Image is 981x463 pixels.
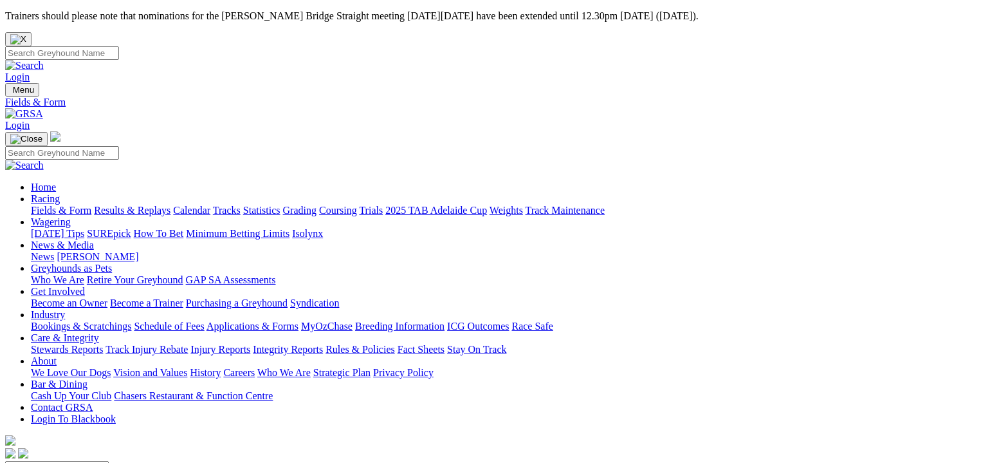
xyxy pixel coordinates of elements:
[110,298,183,308] a: Become a Trainer
[31,379,87,390] a: Bar & Dining
[290,298,339,308] a: Syndication
[57,251,138,262] a: [PERSON_NAME]
[398,344,445,355] a: Fact Sheets
[31,367,111,378] a: We Love Our Dogs
[5,46,119,60] input: Search
[31,390,111,401] a: Cash Up Your Club
[31,205,976,216] div: Racing
[13,85,34,95] span: Menu
[5,97,976,108] a: Fields & Form
[31,240,94,250] a: News & Media
[31,321,976,332] div: Industry
[5,10,976,22] p: Trainers should please note that nominations for the [PERSON_NAME] Bridge Straight meeting [DATE]...
[5,448,15,458] img: facebook.svg
[10,134,42,144] img: Close
[5,83,39,97] button: Toggle navigation
[186,228,289,239] a: Minimum Betting Limits
[31,182,56,193] a: Home
[213,205,241,216] a: Tracks
[5,108,43,120] img: GRSA
[31,263,112,274] a: Greyhounds as Pets
[355,321,445,332] a: Breeding Information
[94,205,170,216] a: Results & Replays
[292,228,323,239] a: Isolynx
[31,274,976,286] div: Greyhounds as Pets
[31,251,54,262] a: News
[313,367,371,378] a: Strategic Plan
[134,228,184,239] a: How To Bet
[190,344,250,355] a: Injury Reports
[257,367,311,378] a: Who We Are
[511,321,553,332] a: Race Safe
[5,71,30,82] a: Login
[105,344,188,355] a: Track Injury Rebate
[87,228,131,239] a: SUREpick
[223,367,255,378] a: Careers
[50,131,60,142] img: logo-grsa-white.png
[31,309,65,320] a: Industry
[283,205,316,216] a: Grading
[5,60,44,71] img: Search
[31,216,71,227] a: Wagering
[373,367,434,378] a: Privacy Policy
[5,146,119,160] input: Search
[31,355,57,366] a: About
[31,321,131,332] a: Bookings & Scratchings
[31,332,99,343] a: Care & Integrity
[447,321,509,332] a: ICG Outcomes
[87,274,183,285] a: Retire Your Greyhound
[31,344,103,355] a: Stewards Reports
[301,321,353,332] a: MyOzChase
[447,344,506,355] a: Stay On Track
[31,413,116,424] a: Login To Blackbook
[31,251,976,263] div: News & Media
[31,228,976,240] div: Wagering
[5,32,32,46] button: Close
[31,390,976,402] div: Bar & Dining
[31,367,976,379] div: About
[186,274,276,285] a: GAP SA Assessments
[114,390,273,401] a: Chasers Restaurant & Function Centre
[31,344,976,355] div: Care & Integrity
[5,132,48,146] button: Toggle navigation
[18,448,28,458] img: twitter.svg
[31,193,60,204] a: Racing
[5,435,15,446] img: logo-grsa-white.png
[325,344,395,355] a: Rules & Policies
[206,321,298,332] a: Applications & Forms
[526,205,605,216] a: Track Maintenance
[31,228,84,239] a: [DATE] Tips
[31,298,107,308] a: Become an Owner
[31,286,85,297] a: Get Involved
[31,205,91,216] a: Fields & Form
[10,34,26,44] img: X
[173,205,210,216] a: Calendar
[490,205,523,216] a: Weights
[253,344,323,355] a: Integrity Reports
[243,205,280,216] a: Statistics
[5,160,44,171] img: Search
[319,205,357,216] a: Coursing
[359,205,383,216] a: Trials
[5,120,30,131] a: Login
[31,402,93,413] a: Contact GRSA
[31,274,84,285] a: Who We Are
[31,298,976,309] div: Get Involved
[134,321,204,332] a: Schedule of Fees
[186,298,288,308] a: Purchasing a Greyhound
[190,367,221,378] a: History
[113,367,187,378] a: Vision and Values
[385,205,487,216] a: 2025 TAB Adelaide Cup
